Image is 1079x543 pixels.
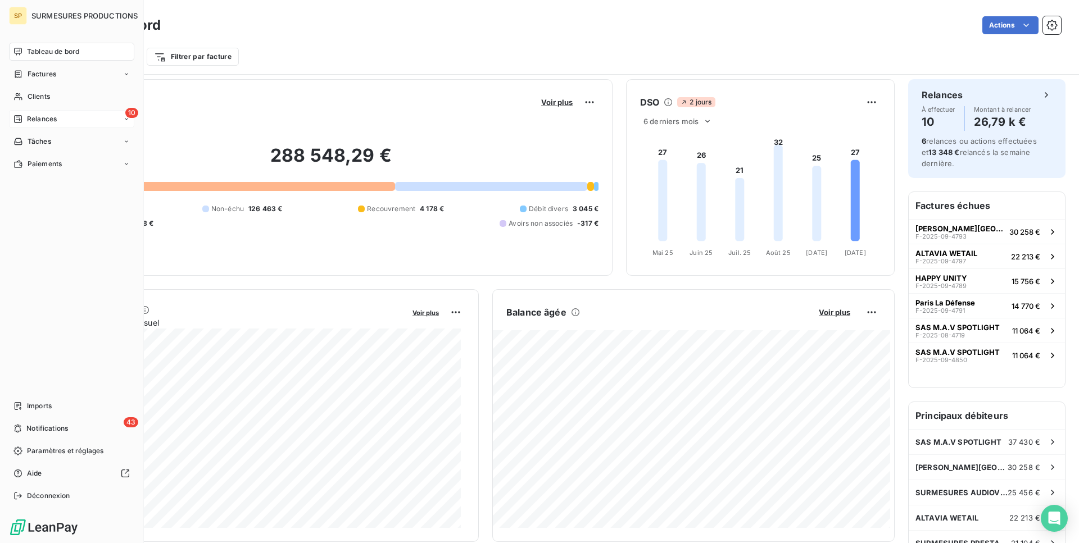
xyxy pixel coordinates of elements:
div: SP [9,7,27,25]
tspan: [DATE] [845,249,866,257]
span: Recouvrement [367,204,415,214]
div: Open Intercom Messenger [1041,505,1068,532]
h2: 288 548,29 € [64,144,599,178]
span: F-2025-09-4793 [915,233,967,240]
span: Relances [27,114,57,124]
span: Imports [27,401,52,411]
span: 4 178 € [420,204,444,214]
span: Chiffre d'affaires mensuel [64,317,405,328]
span: Déconnexion [27,491,70,501]
span: SAS M.A.V SPOTLIGHT [915,437,1001,446]
span: 22 213 € [1011,252,1040,261]
span: 13 348 € [928,148,959,157]
span: 14 770 € [1012,302,1040,311]
tspan: Août 25 [766,249,791,257]
span: F-2025-09-4789 [915,282,967,289]
span: 37 430 € [1008,437,1040,446]
span: 30 258 € [1008,463,1040,472]
span: 25 456 € [1008,488,1040,497]
a: Aide [9,464,134,482]
span: Voir plus [819,308,850,317]
span: Clients [28,92,50,102]
span: À effectuer [922,106,955,113]
span: relances ou actions effectuées et relancés la semaine dernière. [922,136,1037,168]
span: 15 756 € [1012,277,1040,286]
button: Paris La DéfenseF-2025-09-479114 770 € [909,293,1065,318]
button: SAS M.A.V SPOTLIGHTF-2025-08-471911 064 € [909,318,1065,343]
h6: Balance âgée [506,305,566,319]
span: ALTAVIA WETAIL [915,513,978,522]
h6: Relances [922,88,963,102]
button: [PERSON_NAME][GEOGRAPHIC_DATA]F-2025-09-479330 258 € [909,219,1065,244]
button: Actions [982,16,1039,34]
span: Avoirs non associés [509,218,573,229]
span: -317 € [577,218,599,229]
span: Débit divers [529,204,568,214]
span: Aide [27,468,42,478]
span: Non-échu [211,204,244,214]
span: Montant à relancer [974,106,1031,113]
h4: 26,79 k € [974,113,1031,131]
span: Voir plus [412,309,439,317]
span: 30 258 € [1009,227,1040,236]
span: F-2025-08-4719 [915,332,965,339]
span: SAS M.A.V SPOTLIGHT [915,323,1000,332]
span: 126 463 € [248,204,282,214]
span: ALTAVIA WETAIL [915,249,977,258]
span: [PERSON_NAME][GEOGRAPHIC_DATA] [915,224,1005,233]
button: Voir plus [538,97,576,107]
span: F-2025-09-4797 [915,258,966,264]
span: Tâches [28,136,51,147]
span: Tableau de bord [27,47,79,57]
span: Paris La Défense [915,298,975,307]
span: 11 064 € [1012,351,1040,360]
span: Paiements [28,159,62,169]
tspan: [DATE] [806,249,827,257]
span: Paramètres et réglages [27,446,103,456]
span: SURMESURES AUDIOVISUEL [915,488,1008,497]
span: 6 derniers mois [643,117,699,126]
h4: 10 [922,113,955,131]
span: 11 064 € [1012,326,1040,335]
span: [PERSON_NAME][GEOGRAPHIC_DATA] [915,463,1008,472]
h6: Principaux débiteurs [909,402,1065,429]
span: F-2025-09-4791 [915,307,965,314]
span: SAS M.A.V SPOTLIGHT [915,348,1000,357]
tspan: Juil. 25 [728,249,751,257]
button: SAS M.A.V SPOTLIGHTF-2025-09-485011 064 € [909,343,1065,367]
span: Factures [28,69,56,79]
span: HAPPY UNITY [915,273,967,282]
span: 10 [125,108,138,118]
h6: DSO [640,95,659,109]
span: 6 [922,136,926,145]
button: Voir plus [815,307,854,317]
button: Filtrer par facture [147,48,239,66]
button: Voir plus [409,307,442,317]
span: F-2025-09-4850 [915,357,967,363]
span: 43 [124,417,138,427]
span: 2 jours [677,97,715,107]
h6: Factures échues [909,192,1065,219]
span: SURMESURES PRODUCTIONS [31,11,138,20]
tspan: Mai 25 [652,249,673,257]
span: Voir plus [541,98,573,107]
button: HAPPY UNITYF-2025-09-478915 756 € [909,268,1065,293]
button: ALTAVIA WETAILF-2025-09-479722 213 € [909,244,1065,268]
span: 22 213 € [1009,513,1040,522]
span: 3 045 € [573,204,599,214]
tspan: Juin 25 [690,249,713,257]
span: Notifications [26,423,68,434]
img: Logo LeanPay [9,518,79,536]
